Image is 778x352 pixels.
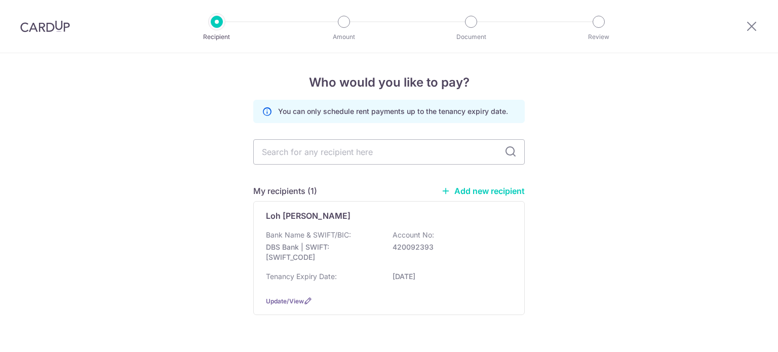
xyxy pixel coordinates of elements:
[306,32,381,42] p: Amount
[266,230,351,240] p: Bank Name & SWIFT/BIC:
[253,185,317,197] h5: My recipients (1)
[561,32,636,42] p: Review
[20,20,70,32] img: CardUp
[266,242,379,262] p: DBS Bank | SWIFT: [SWIFT_CODE]
[253,139,525,165] input: Search for any recipient here
[266,297,304,305] a: Update/View
[179,32,254,42] p: Recipient
[393,230,434,240] p: Account No:
[253,73,525,92] h4: Who would you like to pay?
[434,32,509,42] p: Document
[266,271,337,282] p: Tenancy Expiry Date:
[393,242,506,252] p: 420092393
[441,186,525,196] a: Add new recipient
[393,271,506,282] p: [DATE]
[713,322,768,347] iframe: Opens a widget where you can find more information
[266,210,351,222] p: Loh [PERSON_NAME]
[278,106,508,116] p: You can only schedule rent payments up to the tenancy expiry date.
